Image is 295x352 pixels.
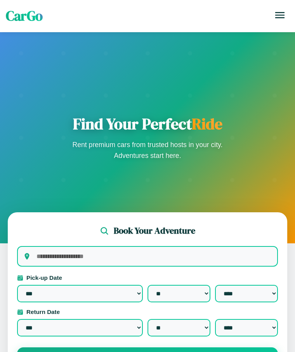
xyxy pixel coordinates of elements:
span: Ride [192,113,222,134]
label: Pick-up Date [17,274,278,281]
h2: Book Your Adventure [114,225,195,237]
p: Rent premium cars from trusted hosts in your city. Adventures start here. [70,139,225,161]
span: CarGo [6,7,43,25]
label: Return Date [17,309,278,315]
h1: Find Your Perfect [70,114,225,133]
